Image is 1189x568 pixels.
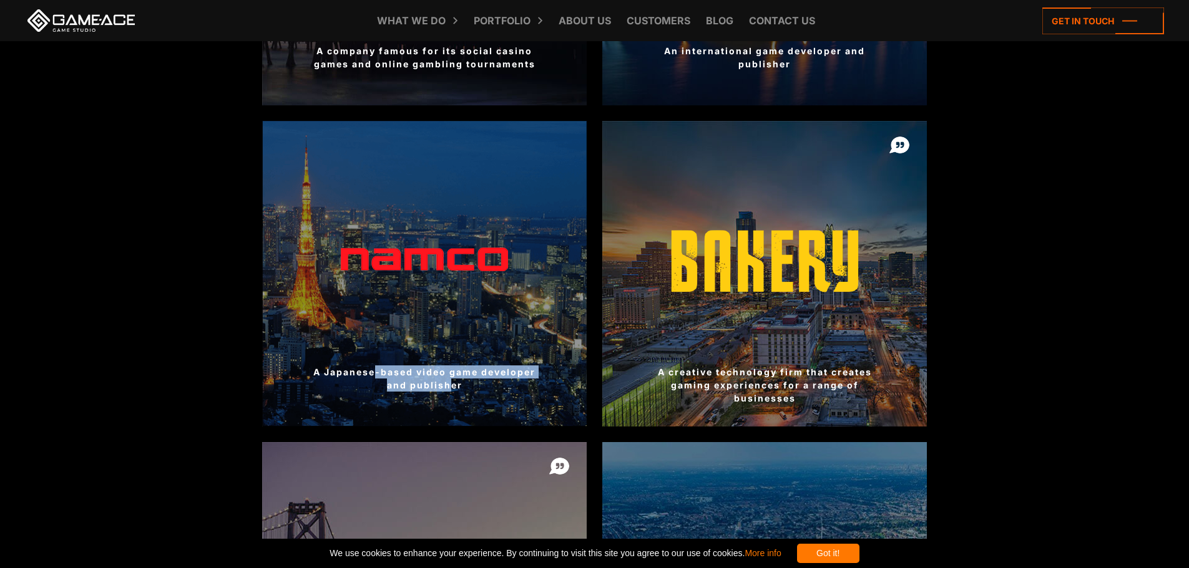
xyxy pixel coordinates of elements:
[1042,7,1164,34] a: Get in touch
[262,44,587,70] div: A company famous for its social casino games and online gambling tournaments
[602,44,927,70] div: An international game developer and publisher
[745,548,781,558] a: More info
[797,544,859,563] div: Got it!
[602,365,927,405] div: A creative technology firm that creates gaming experiences for a range of businesses
[330,544,781,563] span: We use cookies to enhance your experience. By continuing to visit this site you agree to our use ...
[262,365,587,392] div: A Japanese-based video game developer and publisher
